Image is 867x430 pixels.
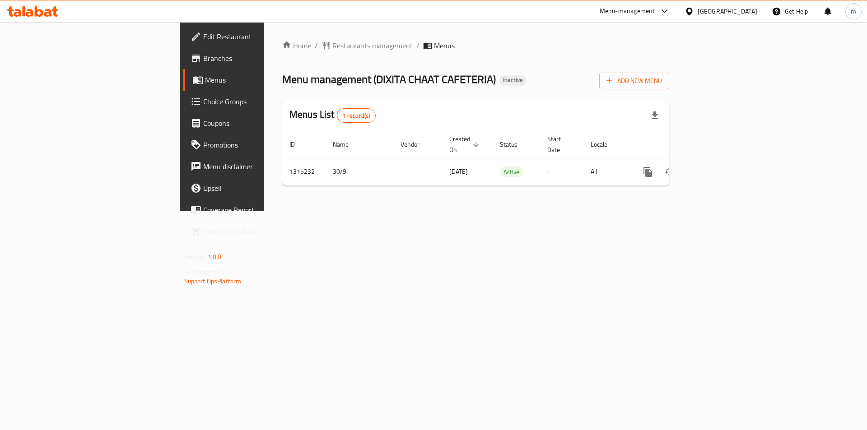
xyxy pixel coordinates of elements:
span: Status [500,139,529,150]
a: Upsell [183,177,325,199]
span: Active [500,167,523,177]
button: more [637,161,659,183]
th: Actions [630,131,731,158]
span: Choice Groups [203,96,317,107]
span: Created On [449,134,482,155]
span: Grocery Checklist [203,226,317,237]
span: Menus [434,40,455,51]
a: Coupons [183,112,325,134]
span: Restaurants management [332,40,413,51]
button: Add New Menu [599,73,669,89]
div: Total records count [337,108,376,123]
table: enhanced table [282,131,731,186]
a: Branches [183,47,325,69]
a: Edit Restaurant [183,26,325,47]
span: Inactive [499,76,527,84]
a: Promotions [183,134,325,156]
div: Menu-management [600,6,655,17]
span: Menus [205,74,317,85]
span: Add New Menu [606,75,662,87]
span: ID [289,139,307,150]
nav: breadcrumb [282,40,669,51]
td: 30/9 [326,158,393,185]
h2: Menus List [289,108,376,123]
span: Menu management ( DIXITA CHAAT CAFETERIA ) [282,69,496,89]
span: Get support on: [184,266,226,278]
span: Start Date [547,134,573,155]
span: 1.0.0 [208,251,222,263]
span: Edit Restaurant [203,31,317,42]
span: [DATE] [449,166,468,177]
span: Coverage Report [203,204,317,215]
button: Change Status [659,161,681,183]
td: - [540,158,583,185]
span: m [851,6,856,16]
span: Coupons [203,118,317,129]
span: Upsell [203,183,317,194]
span: Locale [591,139,619,150]
a: Support.OpsPlatform [184,275,242,287]
span: Branches [203,53,317,64]
span: Name [333,139,360,150]
a: Menu disclaimer [183,156,325,177]
span: Vendor [401,139,431,150]
span: 1 record(s) [337,111,376,120]
a: Coverage Report [183,199,325,221]
a: Choice Groups [183,91,325,112]
a: Menus [183,69,325,91]
a: Restaurants management [322,40,413,51]
div: [GEOGRAPHIC_DATA] [698,6,757,16]
span: Promotions [203,139,317,150]
span: Version: [184,251,206,263]
div: Inactive [499,75,527,86]
span: Menu disclaimer [203,161,317,172]
a: Grocery Checklist [183,221,325,242]
div: Export file [644,105,666,126]
td: All [583,158,630,185]
li: / [416,40,420,51]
